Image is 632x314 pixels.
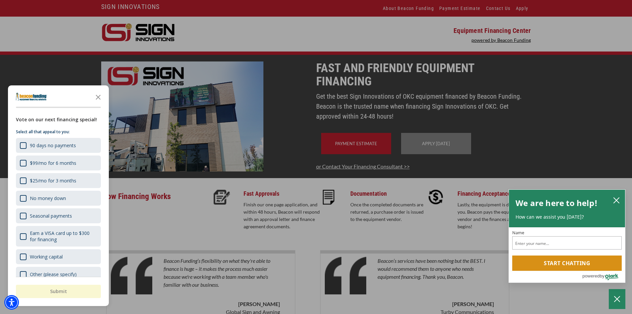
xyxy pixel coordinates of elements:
div: olark chatbox [509,189,625,283]
div: 90 days no payments [16,138,101,153]
div: Vote on our next financing special! [16,116,101,123]
span: powered [582,272,599,280]
h2: We are here to help! [516,196,597,210]
p: Select all that appeal to you: [16,129,101,135]
div: Seasonal payments [30,213,72,219]
div: Accessibility Menu [4,295,19,310]
div: Seasonal payments [16,208,101,223]
div: No money down [16,191,101,206]
div: $25/mo for 3 months [30,177,76,184]
div: Working capital [16,249,101,264]
button: close chatbox [611,195,622,205]
div: $99/mo for 6 months [16,156,101,170]
input: Name [512,236,622,250]
div: Earn a VISA card up to $300 for financing [16,226,101,247]
div: $99/mo for 6 months [30,160,76,166]
button: Close the survey [92,90,105,103]
div: Survey [8,85,109,306]
span: by [600,272,604,280]
div: Other (please specify) [30,271,77,277]
div: $25/mo for 3 months [16,173,101,188]
div: No money down [30,195,66,201]
div: Earn a VISA card up to $300 for financing [30,230,97,243]
button: Submit [16,285,101,298]
div: 90 days no payments [30,142,76,149]
div: Other (please specify) [16,267,101,282]
label: Name [512,231,622,235]
a: Powered by Olark - open in a new tab [582,271,625,282]
button: Start chatting [512,256,622,271]
p: How can we assist you [DATE]? [516,214,618,220]
button: Close Chatbox [609,289,625,309]
img: Company logo [16,93,47,101]
div: Working capital [30,254,63,260]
